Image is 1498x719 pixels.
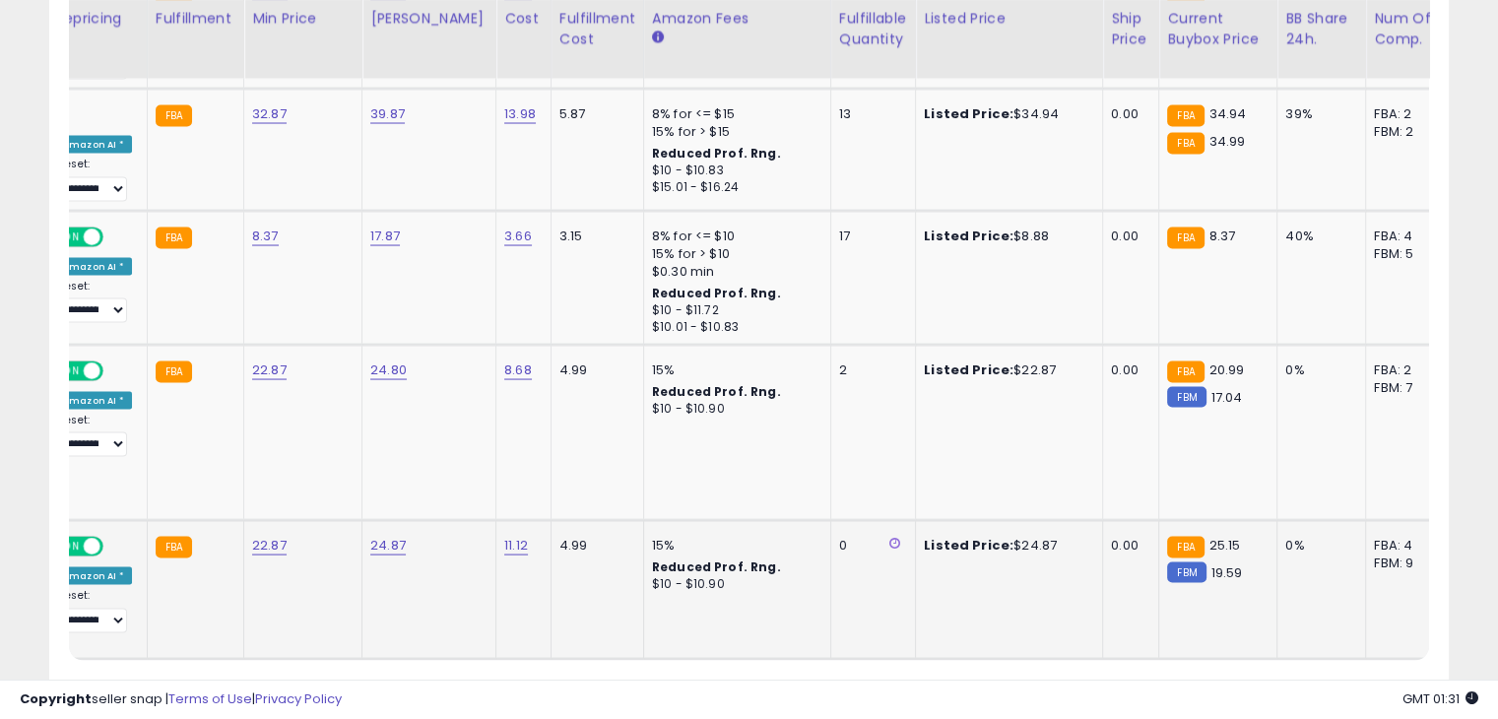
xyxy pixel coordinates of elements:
[1111,537,1143,555] div: 0.00
[59,539,84,556] span: ON
[370,104,405,124] a: 39.87
[652,576,815,593] div: $10 - $10.90
[55,392,132,410] div: Amazon AI *
[924,361,1087,379] div: $22.87
[55,567,132,585] div: Amazon AI *
[1167,562,1205,583] small: FBM
[559,537,628,555] div: 4.99
[55,258,132,276] div: Amazon AI *
[652,9,822,30] div: Amazon Fees
[559,361,628,379] div: 4.99
[1209,536,1241,555] span: 25.15
[652,145,781,162] b: Reduced Prof. Rng.
[20,689,92,708] strong: Copyright
[1285,9,1357,50] div: BB Share 24h.
[839,105,900,123] div: 13
[504,227,532,246] a: 3.66
[59,229,84,245] span: ON
[652,558,781,575] b: Reduced Prof. Rng.
[1374,123,1439,141] div: FBM: 2
[20,690,342,709] div: seller snap | |
[252,104,287,124] a: 32.87
[1111,361,1143,379] div: 0.00
[504,536,528,556] a: 11.12
[252,536,287,556] a: 22.87
[156,228,192,249] small: FBA
[55,136,132,154] div: Amazon AI *
[559,9,635,50] div: Fulfillment Cost
[1211,388,1243,407] span: 17.04
[652,163,815,179] div: $10 - $10.83
[652,319,815,336] div: $10.01 - $10.83
[370,9,488,30] div: [PERSON_NAME]
[1167,537,1204,558] small: FBA
[924,9,1094,30] div: Listed Price
[924,228,1087,245] div: $8.88
[1285,361,1350,379] div: 0%
[100,539,132,556] span: OFF
[100,229,132,245] span: OFF
[652,263,815,281] div: $0.30 min
[1167,387,1205,408] small: FBM
[1111,105,1143,123] div: 0.00
[1374,379,1439,397] div: FBM: 7
[55,9,139,30] div: Repricing
[1402,689,1478,708] span: 2025-10-8 01:31 GMT
[504,104,536,124] a: 13.98
[1167,9,1269,50] div: Current Buybox Price
[168,689,252,708] a: Terms of Use
[924,227,1013,245] b: Listed Price:
[252,227,279,246] a: 8.37
[652,245,815,263] div: 15% for > $10
[1211,563,1243,582] span: 19.59
[156,537,192,558] small: FBA
[55,158,132,202] div: Preset:
[652,537,815,555] div: 15%
[252,9,354,30] div: Min Price
[55,589,132,633] div: Preset:
[652,123,815,141] div: 15% for > $15
[1209,227,1236,245] span: 8.37
[1285,228,1350,245] div: 40%
[839,537,900,555] div: 0
[1374,9,1446,50] div: Num of Comp.
[156,361,192,383] small: FBA
[156,105,192,127] small: FBA
[652,361,815,379] div: 15%
[559,228,628,245] div: 3.15
[924,105,1087,123] div: $34.94
[55,414,132,458] div: Preset:
[1374,245,1439,263] div: FBM: 5
[370,360,407,380] a: 24.80
[559,105,628,123] div: 5.87
[924,360,1013,379] b: Listed Price:
[652,285,781,301] b: Reduced Prof. Rng.
[1374,555,1439,572] div: FBM: 9
[1167,133,1204,155] small: FBA
[156,9,235,30] div: Fulfillment
[504,9,543,30] div: Cost
[1111,228,1143,245] div: 0.00
[1167,228,1204,249] small: FBA
[1209,104,1247,123] span: 34.94
[55,280,132,324] div: Preset:
[1167,105,1204,127] small: FBA
[370,536,406,556] a: 24.87
[652,383,781,400] b: Reduced Prof. Rng.
[652,228,815,245] div: 8% for <= $10
[839,228,900,245] div: 17
[924,537,1087,555] div: $24.87
[1374,105,1439,123] div: FBA: 2
[59,362,84,379] span: ON
[1374,361,1439,379] div: FBA: 2
[252,360,287,380] a: 22.87
[100,362,132,379] span: OFF
[1374,537,1439,555] div: FBA: 4
[1285,537,1350,555] div: 0%
[652,302,815,319] div: $10 - $11.72
[652,401,815,418] div: $10 - $10.90
[370,227,400,246] a: 17.87
[924,536,1013,555] b: Listed Price:
[839,9,907,50] div: Fulfillable Quantity
[1167,361,1204,383] small: FBA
